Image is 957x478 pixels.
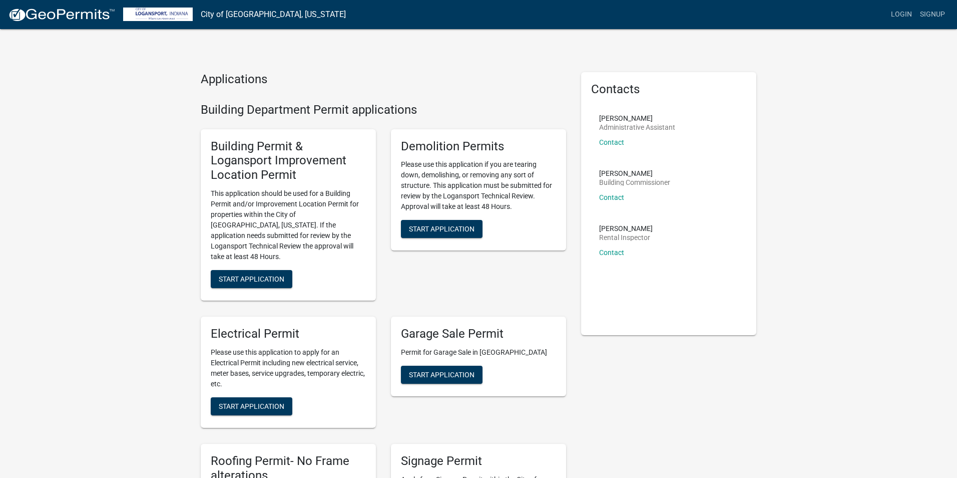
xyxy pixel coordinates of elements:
button: Start Application [211,397,292,415]
span: Start Application [219,275,284,283]
p: Please use this application to apply for an Electrical Permit including new electrical service, m... [211,347,366,389]
h5: Electrical Permit [211,327,366,341]
p: Permit for Garage Sale in [GEOGRAPHIC_DATA] [401,347,556,358]
span: Start Application [219,402,284,410]
p: Administrative Assistant [599,124,675,131]
p: This application should be used for a Building Permit and/or Improvement Location Permit for prop... [211,188,366,262]
p: Building Commissioner [599,179,670,186]
h4: Building Department Permit applications [201,103,566,117]
button: Start Application [401,220,483,238]
a: Contact [599,249,624,257]
p: Rental Inspector [599,234,653,241]
a: City of [GEOGRAPHIC_DATA], [US_STATE] [201,6,346,23]
img: City of Logansport, Indiana [123,8,193,21]
h5: Demolition Permits [401,139,556,154]
p: [PERSON_NAME] [599,115,675,122]
h4: Applications [201,72,566,87]
h5: Contacts [591,82,746,97]
a: Contact [599,193,624,201]
p: Please use this application if you are tearing down, demolishing, or removing any sort of structu... [401,159,556,212]
a: Login [887,5,916,24]
h5: Garage Sale Permit [401,327,556,341]
button: Start Application [211,270,292,288]
a: Signup [916,5,949,24]
h5: Building Permit & Logansport Improvement Location Permit [211,139,366,182]
p: [PERSON_NAME] [599,225,653,232]
span: Start Application [409,225,474,233]
a: Contact [599,138,624,146]
p: [PERSON_NAME] [599,170,670,177]
h5: Signage Permit [401,454,556,468]
span: Start Application [409,370,474,378]
button: Start Application [401,366,483,384]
